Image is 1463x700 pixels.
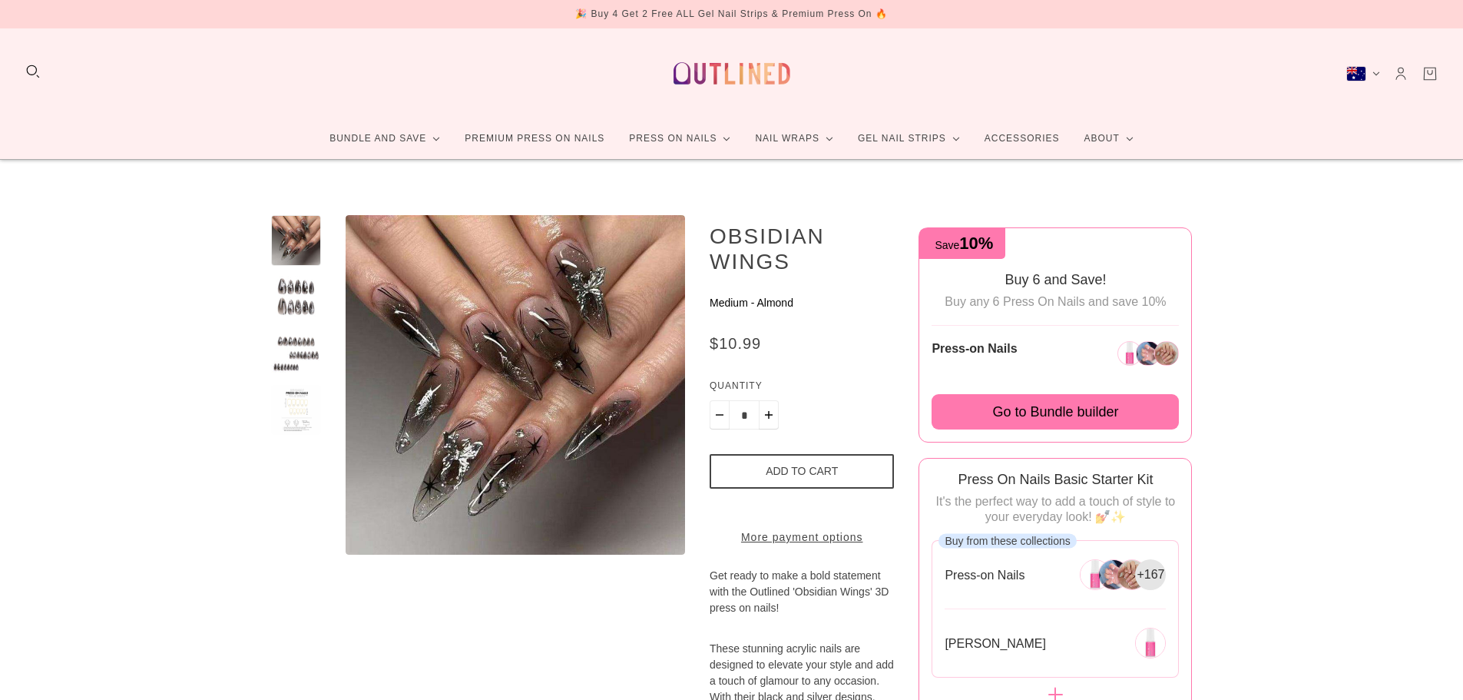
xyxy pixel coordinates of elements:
a: Gel Nail Strips [846,118,972,159]
a: About [1071,118,1145,159]
span: Press-on Nails [932,342,1017,355]
h1: Obsidian Wings [710,223,894,274]
a: Outlined [664,41,799,106]
span: Buy from these collections [945,535,1070,547]
button: Australia [1346,66,1380,81]
a: Cart [1422,65,1438,82]
span: Buy any 6 Press On Nails and save 10% [945,295,1166,308]
a: Account [1392,65,1409,82]
span: Go to Bundle builder [992,403,1118,420]
span: It's the perfect way to add a touch of style to your everyday look! 💅✨ [936,495,1176,523]
a: Press On Nails [617,118,743,159]
span: Buy 6 and Save! [1005,272,1106,287]
img: 266304946256-2 [1117,559,1147,590]
img: 266304946256-0 [1080,559,1110,590]
p: Medium - Almond [710,295,894,311]
a: More payment options [710,529,894,546]
span: [PERSON_NAME] [945,635,1046,652]
a: Nail Wraps [743,118,846,159]
span: Press-on Nails [945,567,1024,583]
p: Get ready to make a bold statement with the Outlined 'Obsidian Wings' 3D press on nails! [710,568,894,641]
a: Premium Press On Nails [452,118,617,159]
button: Minus [710,400,730,430]
span: $10.99 [710,335,761,352]
img: 269291651152-0 [1135,628,1166,659]
span: Press On Nails Basic Starter Kit [958,472,1153,487]
label: Quantity [710,378,894,400]
div: 🎉 Buy 4 Get 2 Free ALL Gel Nail Strips & Premium Press On 🔥 [575,6,888,22]
img: 266304946256-1 [1098,559,1129,590]
button: Search [25,63,41,80]
button: Plus [759,400,779,430]
button: Add to cart [710,454,894,489]
a: Accessories [972,118,1072,159]
modal-trigger: Enlarge product image [346,215,685,555]
a: Bundle and Save [317,118,452,159]
span: + 167 [1137,566,1164,583]
img: Obsidian Wings - Press On Nails [346,215,685,555]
